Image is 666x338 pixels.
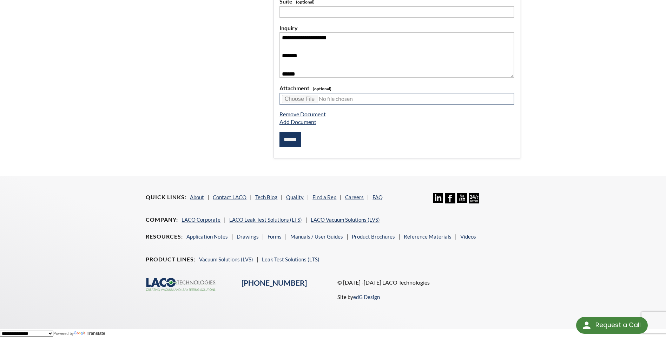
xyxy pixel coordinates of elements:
a: Tech Blog [255,194,277,200]
a: Contact LACO [213,194,246,200]
label: Inquiry [279,24,514,33]
h4: Company [146,216,178,223]
a: Careers [345,194,364,200]
a: Videos [460,233,476,240]
div: Request a Call [576,317,648,334]
img: round button [581,320,592,331]
img: Google Translate [74,331,87,336]
p: © [DATE] -[DATE] LACO Technologies [337,278,520,287]
a: Leak Test Solutions (LTS) [262,256,319,262]
a: LACO Leak Test Solutions (LTS) [229,216,302,223]
a: LACO Vacuum Solutions (LVS) [311,216,380,223]
a: Forms [268,233,282,240]
a: Find a Rep [312,194,336,200]
a: Remove Document [279,111,326,117]
h4: Product Lines [146,256,196,263]
a: Application Notes [186,233,228,240]
a: FAQ [372,194,383,200]
a: Add Document [279,118,316,125]
h4: Resources [146,233,183,240]
a: Translate [74,331,105,336]
a: LACO Corporate [182,216,220,223]
a: Vacuum Solutions (LVS) [199,256,253,262]
p: Site by [337,293,380,301]
h4: Quick Links [146,194,186,201]
a: Manuals / User Guides [290,233,343,240]
a: edG Design [353,294,380,300]
a: Reference Materials [404,233,451,240]
a: [PHONE_NUMBER] [242,278,307,287]
label: Attachment [279,84,514,93]
a: Drawings [237,233,259,240]
div: Request a Call [595,317,641,333]
img: 24/7 Support Icon [469,193,479,203]
a: 24/7 Support [469,198,479,204]
a: About [190,194,204,200]
a: Product Brochures [352,233,395,240]
a: Quality [286,194,304,200]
